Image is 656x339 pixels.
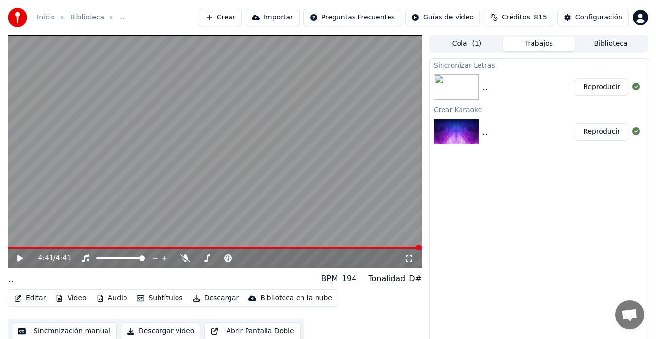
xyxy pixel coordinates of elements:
[260,293,332,303] div: Biblioteca en la nube
[189,291,243,305] button: Descargar
[92,291,131,305] button: Audio
[38,253,61,263] div: /
[482,80,488,94] div: ..
[431,37,503,51] button: Cola
[133,291,186,305] button: Subtítulos
[38,253,53,263] span: 4:41
[430,59,648,71] div: Sincronizar Letras
[342,273,357,285] div: 194
[615,300,644,329] div: Chat abierto
[52,291,90,305] button: Video
[484,9,553,26] button: Créditos815
[430,104,648,115] div: Crear Karaoke
[120,13,124,22] span: ..
[575,78,628,96] button: Reproducir
[246,9,300,26] button: Importar
[534,13,547,22] span: 815
[303,9,401,26] button: Preguntas Frecuentes
[575,13,622,22] div: Configuración
[472,39,481,49] span: ( 1 )
[199,9,242,26] button: Crear
[10,291,50,305] button: Editar
[56,253,71,263] span: 4:41
[368,273,405,285] div: Tonalidad
[8,272,14,285] div: ..
[8,8,27,27] img: youka
[482,125,488,139] div: ..
[409,273,422,285] div: D#
[575,37,647,51] button: Biblioteca
[71,13,104,22] a: Biblioteca
[502,13,530,22] span: Créditos
[321,273,337,285] div: BPM
[405,9,480,26] button: Guías de video
[37,13,55,22] a: Inicio
[575,123,628,141] button: Reproducir
[37,13,124,22] nav: breadcrumb
[557,9,629,26] button: Configuración
[503,37,575,51] button: Trabajos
